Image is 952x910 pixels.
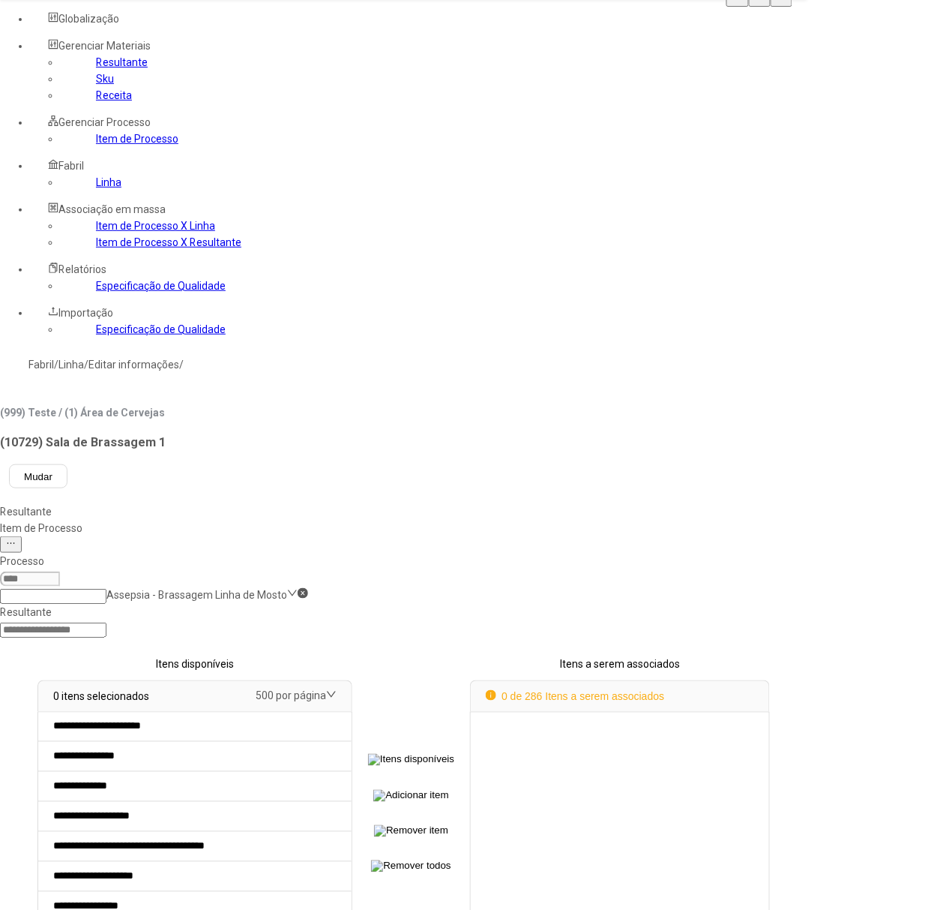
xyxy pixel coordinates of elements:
span: Gerenciar Materiais [58,40,151,52]
span: Importação [58,307,113,319]
img: Remover todos [371,860,451,872]
span: Relatórios [58,263,106,275]
a: Item de Processo [96,133,178,145]
nz-breadcrumb-separator: / [54,359,58,371]
a: Fabril [28,359,54,371]
a: Resultante [96,56,148,68]
nz-breadcrumb-separator: / [179,359,184,371]
button: Mudar [9,464,67,488]
p: 0 itens selecionados [53,689,149,705]
a: Receita [96,89,132,101]
nz-breadcrumb-separator: / [84,359,88,371]
img: Remover item [374,825,448,837]
span: Associação em massa [58,203,166,215]
span: Gerenciar Processo [58,116,151,128]
span: Fabril [58,160,84,172]
a: Editar informações [88,359,179,371]
a: Sku [96,73,114,85]
a: Item de Processo X Resultante [96,236,241,248]
nz-select-item: 500 por página [256,690,326,702]
a: Especificação de Qualidade [96,280,226,292]
p: Itens disponíveis [37,656,352,673]
span: Globalização [58,13,119,25]
a: Item de Processo X Linha [96,220,215,232]
span: Mudar [24,471,52,482]
a: Linha [58,359,84,371]
img: Adicionar item [373,790,448,802]
p: 0 de 286 Itens a serem associados [486,689,664,705]
img: Itens disponíveis [368,754,454,766]
nz-select-item: Assepsia - Brassagem Linha de Mosto [106,589,287,601]
a: Especificação de Qualidade [96,323,226,335]
a: Linha [96,176,121,188]
p: Itens a serem associados [470,656,770,673]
